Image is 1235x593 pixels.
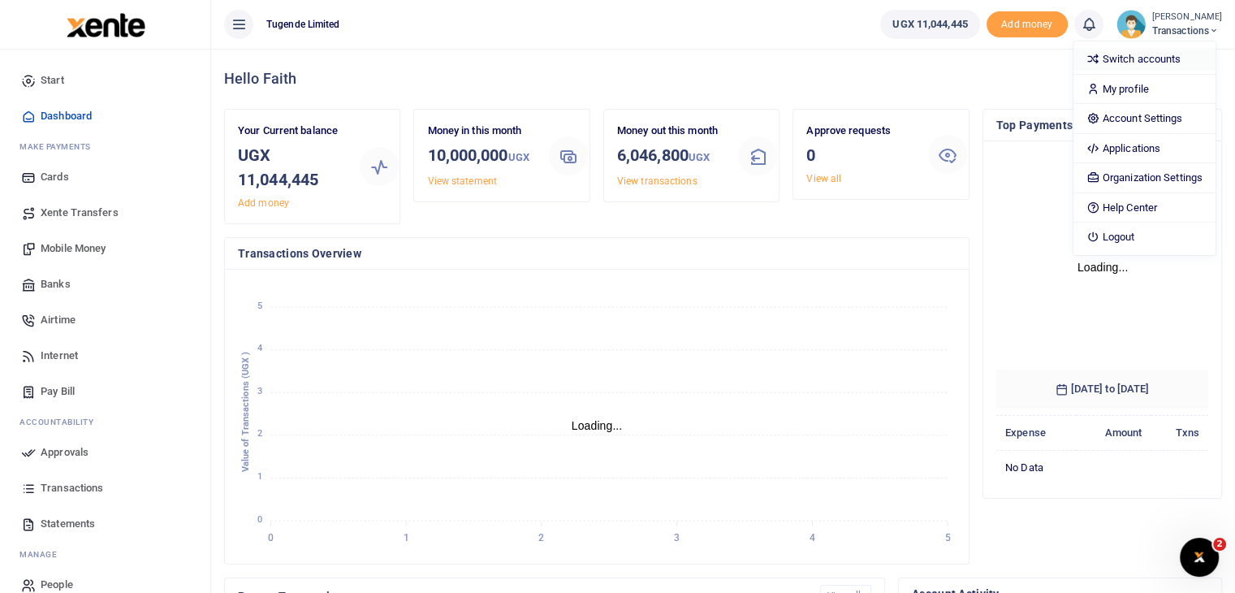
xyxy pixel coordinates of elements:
a: Internet [13,338,197,374]
small: UGX [507,151,529,163]
li: M [13,134,197,159]
a: Statements [13,506,197,542]
li: Ac [13,409,197,435]
a: My profile [1073,78,1216,101]
a: Account Settings [1073,107,1216,130]
td: No data [996,450,1208,484]
span: Transactions [1152,24,1222,38]
small: [PERSON_NAME] [1152,11,1222,24]
span: Airtime [41,312,76,328]
tspan: 1 [404,532,409,543]
span: Cards [41,169,69,185]
a: profile-user [PERSON_NAME] Transactions [1116,10,1222,39]
span: Add money [987,11,1068,38]
a: Logout [1073,226,1216,249]
span: Approvals [41,444,89,461]
a: View transactions [617,175,697,187]
h4: Transactions Overview [238,245,956,262]
h3: 6,046,800 [617,143,726,170]
span: Start [41,72,64,89]
h3: 0 [806,143,915,167]
a: Applications [1073,137,1216,160]
a: Cards [13,159,197,195]
p: Your Current balance [238,123,347,140]
a: Transactions [13,470,197,506]
span: 2 [1213,538,1226,551]
h4: Hello Faith [224,70,1222,88]
tspan: 1 [257,471,262,482]
h3: UGX 11,044,445 [238,143,347,192]
a: View all [806,173,841,184]
a: logo-small logo-large logo-large [65,18,145,30]
a: Start [13,63,197,98]
tspan: 4 [810,532,815,543]
a: Add money [238,197,289,209]
p: Approve requests [806,123,915,140]
a: Switch accounts [1073,48,1216,71]
span: Dashboard [41,108,92,124]
a: UGX 11,044,445 [880,10,979,39]
p: Money out this month [617,123,726,140]
img: profile-user [1116,10,1146,39]
span: Statements [41,516,95,532]
a: Mobile Money [13,231,197,266]
tspan: 0 [257,514,262,525]
tspan: 3 [257,386,262,396]
a: Approvals [13,435,197,470]
span: Mobile Money [41,240,106,257]
span: Transactions [41,480,103,496]
a: Add money [987,17,1068,29]
a: Help Center [1073,197,1216,219]
a: Pay Bill [13,374,197,409]
text: Loading... [1077,261,1129,274]
li: Toup your wallet [987,11,1068,38]
a: Banks [13,266,197,302]
tspan: 0 [268,532,274,543]
small: UGX [689,151,710,163]
a: Xente Transfers [13,195,197,231]
th: Txns [1151,416,1208,451]
span: Xente Transfers [41,205,119,221]
span: Pay Bill [41,383,75,400]
h4: Top Payments & Expenses [996,116,1208,134]
a: Organization Settings [1073,167,1216,189]
h3: 10,000,000 [427,143,536,170]
text: Loading... [572,419,623,432]
iframe: Intercom live chat [1180,538,1219,577]
tspan: 4 [257,343,262,353]
tspan: 3 [674,532,680,543]
th: Amount [1076,416,1151,451]
a: View statement [427,175,496,187]
tspan: 5 [257,301,262,311]
li: M [13,542,197,567]
a: Airtime [13,302,197,338]
tspan: 5 [944,532,950,543]
h6: [DATE] to [DATE] [996,370,1208,409]
tspan: 2 [257,429,262,439]
span: ake Payments [28,142,91,151]
span: People [41,577,73,593]
span: UGX 11,044,445 [892,16,967,32]
a: Dashboard [13,98,197,134]
text: Value of Transactions (UGX ) [240,352,251,473]
span: Banks [41,276,71,292]
th: Expense [996,416,1076,451]
p: Money in this month [427,123,536,140]
span: countability [32,418,93,426]
tspan: 2 [538,532,544,543]
span: Internet [41,348,78,364]
img: logo-large [67,13,145,37]
li: Wallet ballance [874,10,986,39]
span: Tugende Limited [260,17,347,32]
span: anage [28,550,58,559]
